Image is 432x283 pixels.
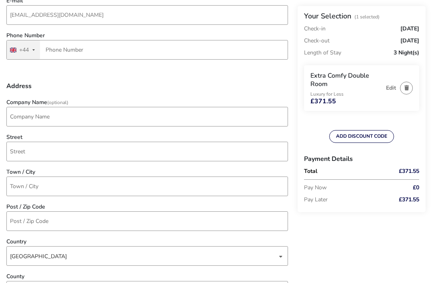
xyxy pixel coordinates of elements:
input: street [6,142,288,162]
div: [GEOGRAPHIC_DATA] [10,247,277,267]
h2: Your Selection [304,12,351,21]
h3: Address [6,83,288,96]
span: 3 Night(s) [394,50,419,56]
span: £0 [413,185,419,191]
label: Town / City [6,170,35,175]
label: Company Name [6,100,68,106]
label: Street [6,135,22,140]
input: town [6,177,288,197]
div: +44 [19,48,29,53]
label: Post / Zip Code [6,205,45,210]
button: Edit [386,85,396,91]
span: [object Object] [10,247,277,266]
span: [DATE] [400,26,419,32]
p-dropdown: Country [6,253,288,261]
label: County [6,274,24,280]
input: email [6,6,288,25]
input: company [6,107,288,127]
input: Phone Number [6,40,288,60]
p: Check-in [304,26,326,32]
h3: Extra Comfy Double Room [310,72,382,89]
span: (Optional) [47,100,68,106]
span: £371.55 [399,169,419,175]
p: Total [304,169,396,175]
h3: Payment Details [304,150,419,169]
button: Selected country [7,41,40,60]
label: Country [6,239,26,245]
span: £371.55 [310,98,336,105]
p: Length of Stay [304,47,341,59]
input: post [6,212,288,231]
span: [DATE] [400,38,419,44]
p: Pay Later [304,194,396,206]
p: Pay Now [304,182,396,194]
span: £371.55 [399,197,419,203]
p: Check-out [304,35,330,47]
label: Phone Number [6,33,45,39]
p: Luxury for Less [310,92,382,97]
button: ADD DISCOUNT CODE [329,130,394,143]
div: dropdown trigger [279,249,283,265]
span: (1 Selected) [354,14,380,20]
